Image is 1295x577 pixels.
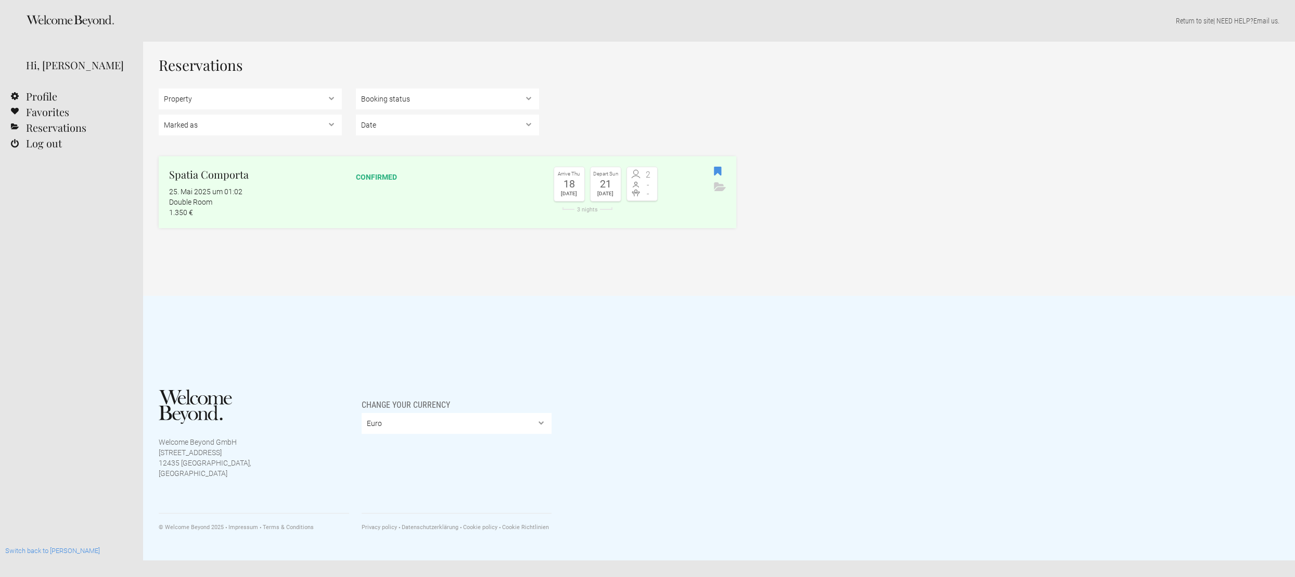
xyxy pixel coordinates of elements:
[26,57,127,73] div: Hi, [PERSON_NAME]
[159,156,736,228] a: Spatia Comporta 25. Mai 2025 um 01:02 Double Room 1.350 € confirmed Arrive Thu 18 [DATE] Depart S...
[159,390,232,424] img: Welcome Beyond
[5,547,100,555] a: Switch back to [PERSON_NAME]
[460,524,497,531] a: Cookie policy
[159,524,224,531] span: © Welcome Beyond 2025
[362,390,450,410] span: Change your currency
[642,181,655,189] span: -
[557,179,582,189] div: 18
[499,524,549,531] a: Cookie Richtlinien
[159,437,251,479] p: Welcome Beyond GmbH [STREET_ADDRESS] 12435 [GEOGRAPHIC_DATA], [GEOGRAPHIC_DATA]
[593,189,618,198] div: [DATE]
[159,115,342,135] select: , , ,
[362,524,397,531] a: Privacy policy
[169,197,342,207] div: Double Room
[1253,17,1278,25] a: Email us
[711,164,724,180] button: Bookmark
[356,89,539,109] select: , ,
[169,208,193,217] flynt-currency: 1.350 €
[356,115,539,135] select: ,
[159,16,1279,26] p: | NEED HELP? .
[225,524,258,531] a: Impressum
[356,172,539,182] div: confirmed
[169,187,242,196] flynt-date-display: 25. Mai 2025 um 01:02
[593,179,618,189] div: 21
[642,171,655,179] span: 2
[159,57,736,73] h1: Reservations
[1176,17,1213,25] a: Return to site
[711,180,728,195] button: Archive
[362,413,552,434] select: Change your currency
[642,190,655,198] span: -
[260,524,314,531] a: Terms & Conditions
[593,170,618,179] div: Depart Sun
[557,170,582,179] div: Arrive Thu
[554,207,621,212] div: 3 nights
[557,189,582,198] div: [DATE]
[169,167,342,182] h2: Spatia Comporta
[399,524,458,531] a: Datenschutzerklärung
